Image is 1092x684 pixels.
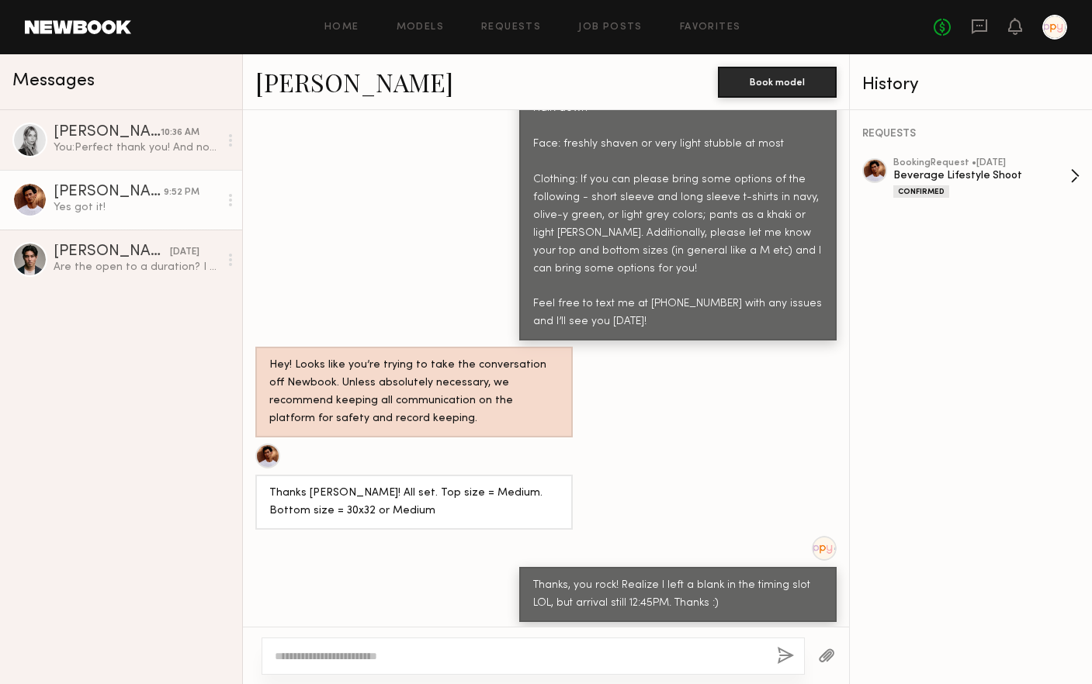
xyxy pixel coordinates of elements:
a: Home [324,22,359,33]
span: Messages [12,72,95,90]
a: Book model [718,74,837,88]
div: booking Request • [DATE] [893,158,1070,168]
a: [PERSON_NAME] [255,65,453,98]
div: [PERSON_NAME] [54,125,161,140]
a: Models [397,22,444,33]
div: [PERSON_NAME] [54,244,170,260]
button: Book model [718,67,837,98]
div: REQUESTS [862,129,1080,140]
div: Thanks [PERSON_NAME]! All set. Top size = Medium. Bottom size = 30x32 or Medium [269,485,559,520]
a: Requests [481,22,541,33]
div: You: Perfect thank you! And no worries, I grabbed a few clothing options for you this morning jus... [54,140,219,155]
div: [PERSON_NAME] [54,185,164,200]
div: Are the open to a duration? I normally don’t do perpetuity [54,260,219,275]
a: bookingRequest •[DATE]Beverage Lifestyle ShootConfirmed [893,158,1080,198]
a: Job Posts [578,22,643,33]
div: Beverage Lifestyle Shoot [893,168,1070,183]
div: 10:36 AM [161,126,199,140]
div: Confirmed [893,185,949,198]
div: Hey! Looks like you’re trying to take the conversation off Newbook. Unless absolutely necessary, ... [269,357,559,428]
div: 9:52 PM [164,185,199,200]
div: History [862,76,1080,94]
div: [DATE] [170,245,199,260]
div: Thanks, you rock! Realize I left a blank in the timing slot LOL, but arrival still 12:45PM. Thank... [533,577,823,613]
a: Favorites [680,22,741,33]
div: Yes got it! [54,200,219,215]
